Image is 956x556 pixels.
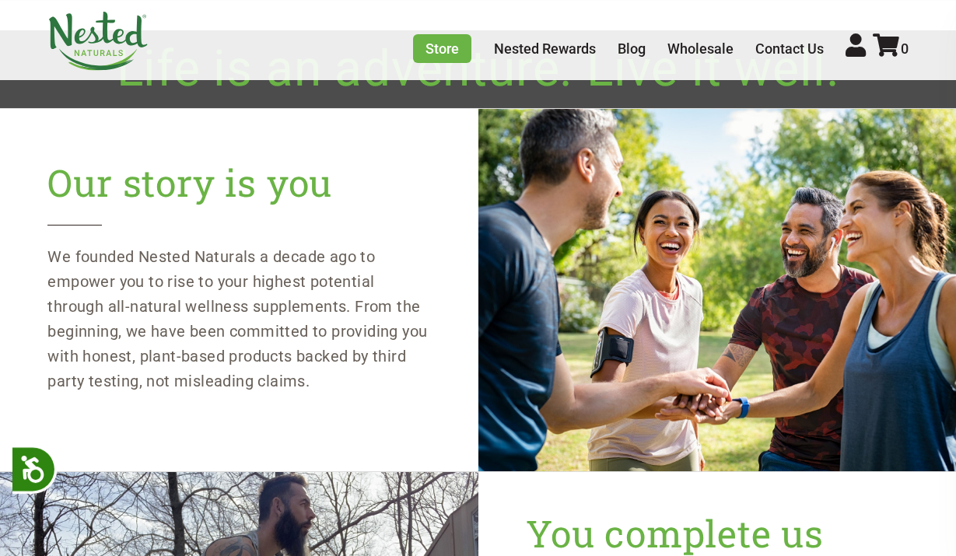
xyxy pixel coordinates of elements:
p: We founded Nested Naturals a decade ago to empower you to rise to your highest potential through ... [47,244,430,393]
h2: Our story is you [47,159,430,226]
a: Blog [618,40,646,57]
a: 0 [873,40,909,57]
a: Store [413,34,471,63]
a: Contact Us [755,40,824,57]
a: Nested Rewards [494,40,596,57]
a: Wholesale [667,40,734,57]
img: Nested Naturals [47,12,149,71]
span: 0 [901,40,909,57]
